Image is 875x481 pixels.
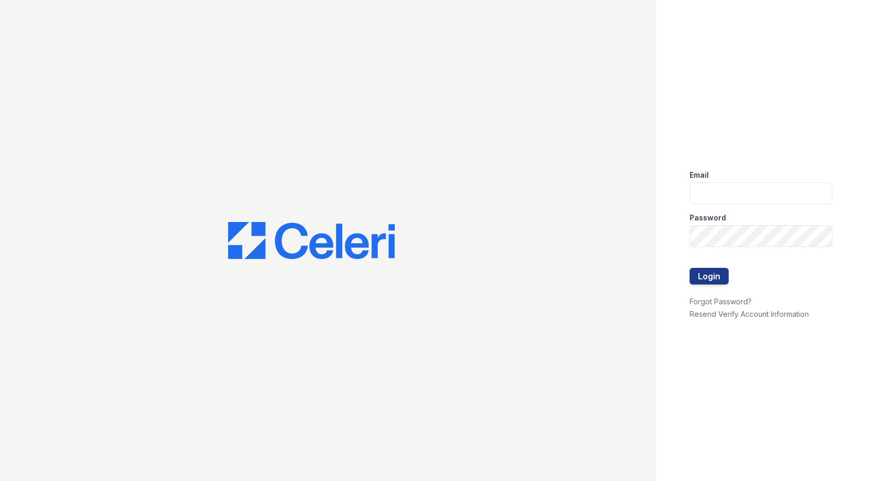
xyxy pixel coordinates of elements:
img: CE_Logo_Blue-a8612792a0a2168367f1c8372b55b34899dd931a85d93a1a3d3e32e68fde9ad4.png [228,222,395,260]
a: Resend Verify Account Information [690,310,809,318]
label: Password [690,213,726,223]
button: Login [690,268,729,285]
a: Forgot Password? [690,297,752,306]
label: Email [690,170,709,180]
